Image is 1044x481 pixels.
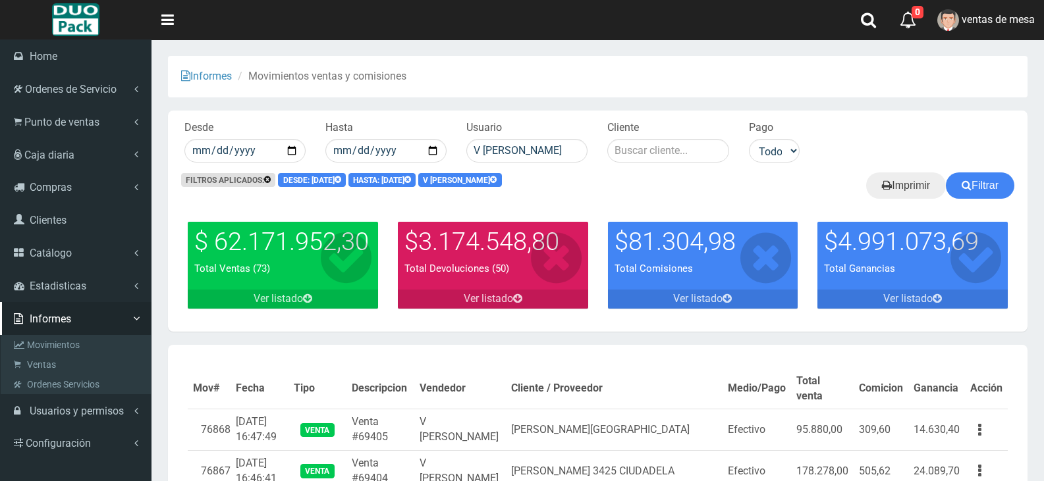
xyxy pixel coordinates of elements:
[418,173,501,187] span: V [PERSON_NAME]
[866,172,946,199] a: Imprimir
[181,70,232,82] a: Informes
[30,214,67,226] span: Clientes
[398,290,588,309] a: Ver listado
[965,368,1008,409] th: Acción
[30,247,72,259] span: Catálogo
[184,139,306,163] input: Ingrese la fecha
[25,83,117,95] span: Ordenes de Servicio
[414,368,506,409] th: Vendedor
[52,3,99,36] img: Logo grande
[607,120,639,136] label: Cliente
[490,175,497,184] a: eliminar filtro
[24,116,99,128] span: Punto de ventas
[404,175,411,184] a: eliminar filtro
[348,173,416,187] span: Hasta: [DATE]
[234,69,406,84] li: Movimientos ventas y comisiones
[908,409,965,450] td: 14.630,40
[30,50,57,63] span: Home
[404,228,582,256] h3: $3.174.548,80
[749,120,773,136] label: Pago
[264,175,271,184] a: Eliminar todos los filtros
[962,13,1035,26] span: ventas de mesa
[937,9,959,31] img: User Image
[288,368,346,409] th: Tipo
[346,368,414,409] th: Descripcion
[4,355,151,374] a: Ventas
[854,409,908,450] td: 309,60
[188,290,378,309] a: Ver listado
[946,172,1014,199] button: Filtrar
[607,139,728,163] input: Buscar cliente...
[194,262,371,276] p: Total Ventas (73)
[414,409,506,450] td: V [PERSON_NAME]
[335,175,341,184] a: eliminar filtro
[231,409,288,450] td: [DATE] 16:47:49
[24,149,74,161] span: Caja diaria
[188,409,231,450] td: 76868
[466,120,502,136] label: Usuario
[506,409,723,450] td: [PERSON_NAME][GEOGRAPHIC_DATA]
[188,368,231,409] th: Mov#
[824,228,1001,256] h3: $4.991.073,69
[231,368,288,409] th: Fecha
[325,120,353,136] label: Hasta
[184,120,213,136] label: Desde
[194,228,371,256] h3: $ 62.171.952,30
[506,368,723,409] th: Cliente / Proveedor
[30,405,124,417] span: Usuarios y permisos
[908,368,965,409] th: Ganancia
[466,139,588,163] input: Buscar usuario...
[615,228,792,256] h3: $81.304,98
[300,464,334,478] span: Venta
[854,368,908,409] th: Comicion
[608,290,798,309] a: Ver listado
[325,139,447,163] input: Ingrese la fecha
[30,313,71,325] span: Informes
[615,262,792,276] p: Total Comisiones
[912,6,923,18] span: 0
[4,374,151,394] a: Ordenes Servicios
[300,423,334,437] span: Venta
[791,368,854,409] th: Total venta
[30,280,86,292] span: Estadisticas
[817,290,1008,309] a: Ver listado
[30,181,72,193] span: Compras
[278,173,345,187] span: Desde: [DATE]
[181,173,275,187] span: Filtros aplicados:
[4,335,151,355] a: Movimientos
[346,409,414,450] td: Venta #69405
[404,262,582,276] p: Total Devoluciones (50)
[723,409,791,450] td: Efectivo
[26,437,91,449] span: Configuración
[824,262,1001,276] p: Total Ganancias
[723,368,791,409] th: Medio/Pago
[791,409,854,450] td: 95.880,00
